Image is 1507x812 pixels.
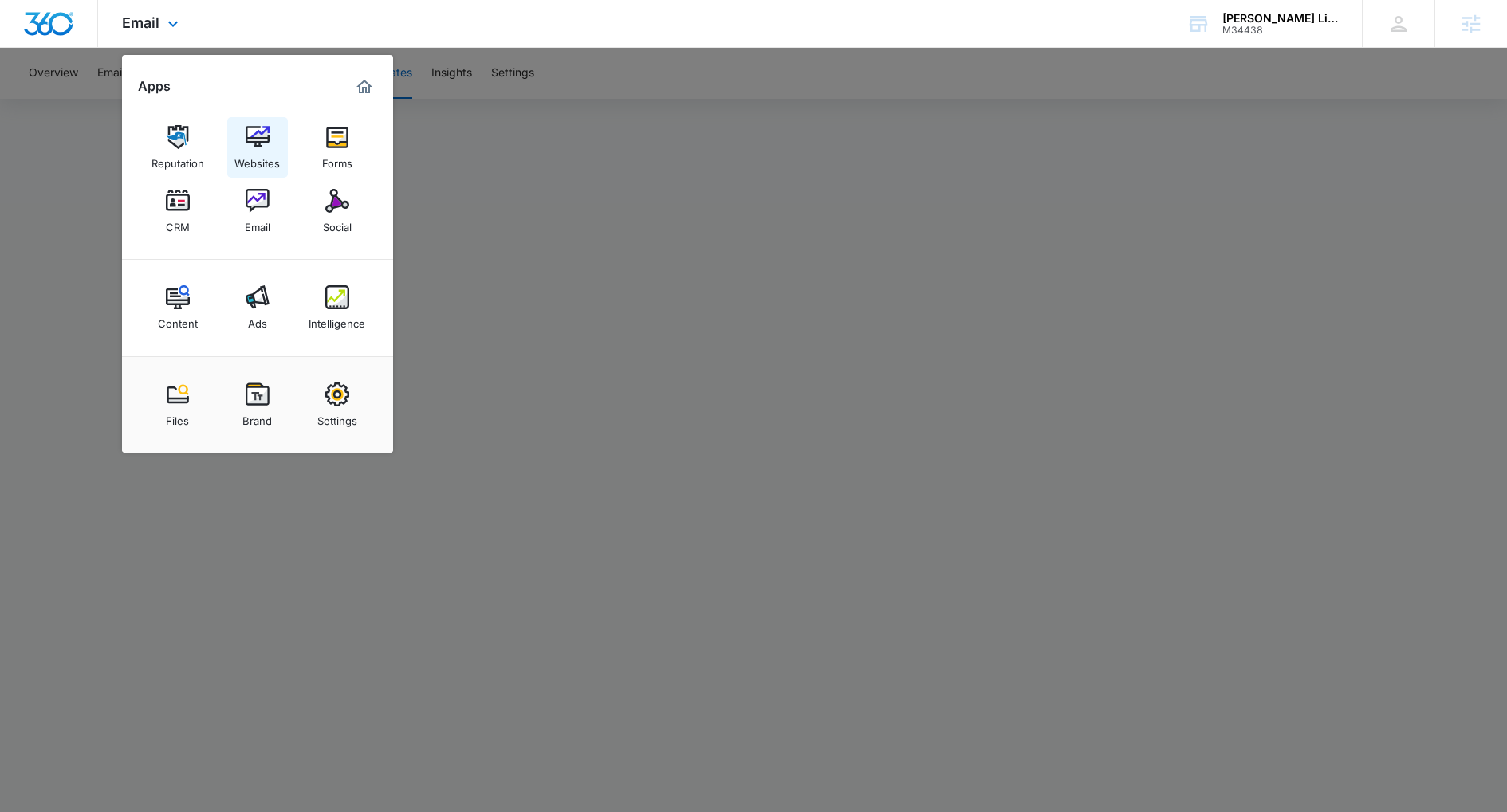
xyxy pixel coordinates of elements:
div: Email [245,213,270,233]
a: Ads [227,277,288,338]
div: Intelligence [309,309,365,330]
div: Social [323,213,352,233]
a: Social [307,181,368,241]
h2: Apps [138,79,171,94]
a: Marketing 360® Dashboard [352,74,377,100]
a: Brand [227,375,288,435]
div: Websites [234,149,280,170]
a: Websites [227,117,288,178]
div: Files [166,406,189,427]
a: Forms [307,117,368,178]
div: Reputation [151,149,204,170]
span: Email [122,14,159,31]
a: Settings [307,375,368,435]
div: account name [1222,12,1339,25]
a: Email [227,181,288,241]
div: Settings [317,406,357,427]
a: CRM [148,181,208,241]
div: Brand [242,406,272,427]
a: Files [148,375,208,435]
a: Intelligence [307,277,368,338]
div: Forms [322,149,352,170]
div: Content [158,309,198,330]
div: Ads [248,309,267,330]
a: Content [148,277,208,338]
div: account id [1222,25,1339,36]
a: Reputation [148,117,208,178]
div: CRM [166,213,190,233]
